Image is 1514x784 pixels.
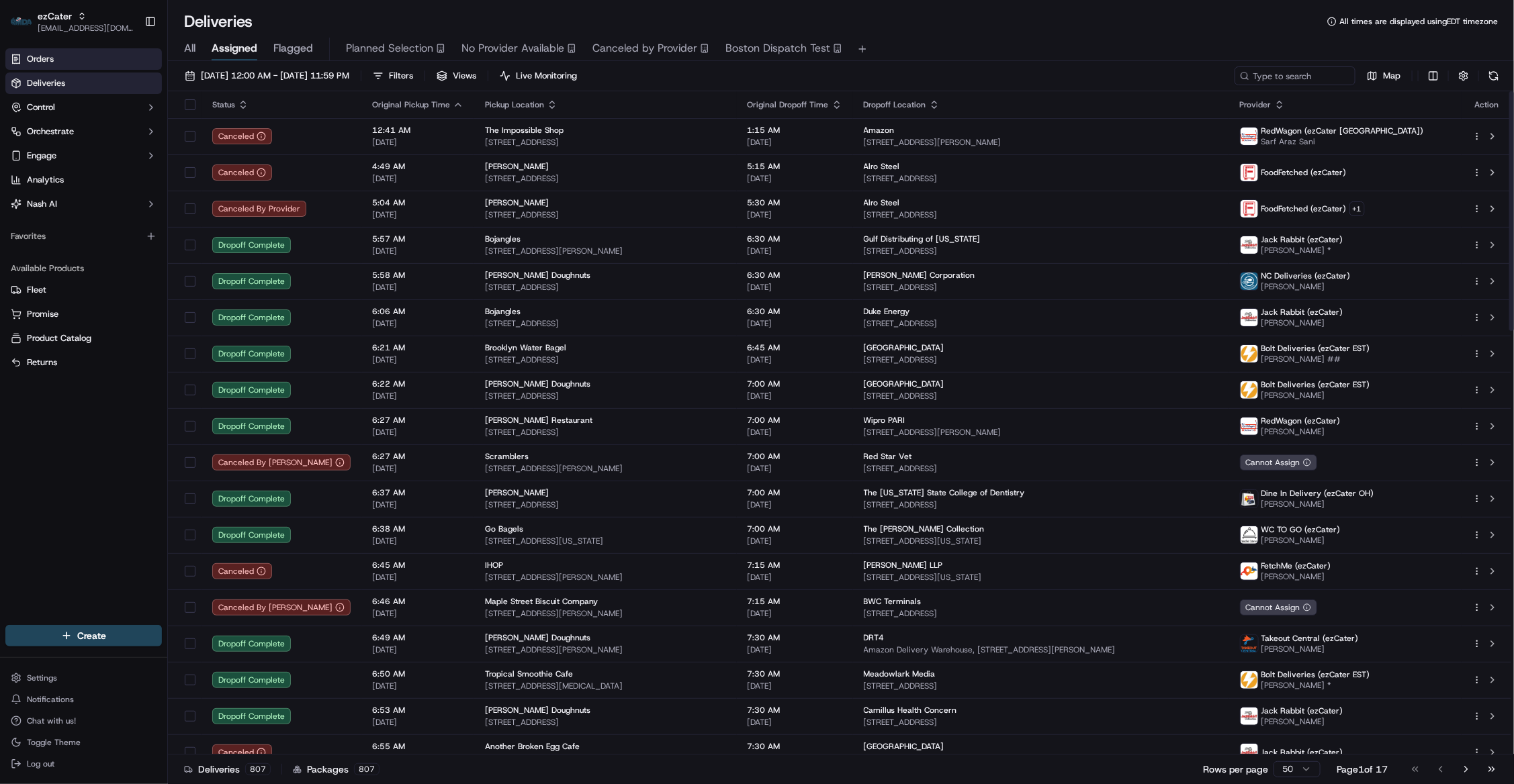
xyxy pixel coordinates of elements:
span: [STREET_ADDRESS][PERSON_NAME] [485,572,726,583]
span: No Provider Available [461,40,564,56]
button: Settings [5,669,162,687]
span: 7:30 AM [748,741,842,752]
button: Nash AI [5,193,162,215]
button: Live Monitoring [494,66,583,85]
span: FetchMe (ezCater) [1261,560,1331,571]
span: [STREET_ADDRESS][PERSON_NAME] [485,463,726,474]
img: bolt_logo.png [1241,671,1258,689]
img: time_to_eat_nevada_logo [1241,418,1258,435]
span: 6:06 AM [372,306,463,317]
span: 7:00 AM [748,415,842,426]
span: [DATE] [372,354,463,365]
span: Alro Steel [864,161,900,172]
span: Bolt Deliveries (ezCater EST) [1261,379,1370,390]
span: [DATE] [372,463,463,474]
span: Dine In Delivery (ezCater OH) [1261,488,1374,499]
button: Canceled [212,744,272,761]
span: [STREET_ADDRESS][US_STATE] [864,572,1218,583]
div: Favorites [5,226,162,247]
span: Pylon [134,228,163,238]
a: Product Catalog [11,332,157,344]
img: Nash [13,14,40,41]
a: Analytics [5,169,162,191]
span: Orders [27,53,54,65]
span: [PERSON_NAME] [485,197,549,208]
img: v_1242_poe.png [1241,490,1258,507]
span: Toggle Theme [27,737,81,748]
img: FoodFetched.jpg [1241,164,1258,181]
span: [DATE] [372,572,463,583]
span: 5:15 AM [748,161,842,172]
button: Notifications [5,690,162,709]
span: FoodFetched (ezCater) [1261,203,1347,214]
span: Canceled by Provider [592,40,697,56]
span: [DATE] [372,427,463,438]
div: 💻 [114,197,124,207]
span: Filters [389,70,413,82]
button: Map [1361,66,1407,85]
span: 5:04 AM [372,197,463,208]
span: [EMAIL_ADDRESS][DOMAIN_NAME] [38,23,134,34]
span: 6:46 AM [372,596,463,607]
span: 6:53 AM [372,705,463,716]
span: [DATE] [748,173,842,184]
span: [STREET_ADDRESS] [864,282,1218,293]
span: Jack Rabbit (ezCater) [1261,747,1343,758]
span: [PERSON_NAME] [1261,390,1370,401]
span: [STREET_ADDRESS][PERSON_NAME] [485,608,726,619]
span: [DATE] [748,246,842,256]
span: [PERSON_NAME] Corporation [864,270,975,281]
span: RedWagon (ezCater [GEOGRAPHIC_DATA]) [1261,126,1424,136]
span: [DATE] [372,536,463,546]
img: bolt_logo.png [1241,381,1258,399]
button: Toggle Theme [5,733,162,752]
span: The Impossible Shop [485,125,564,136]
span: [PERSON_NAME] * [1261,680,1370,691]
span: Brooklyn Water Bagel [485,342,566,353]
img: 1736555255976-a54dd68f-1ca7-489b-9aae-adbdc363a1c4 [13,129,38,153]
span: Gulf Distributing of [US_STATE] [864,234,981,244]
div: We're available if you need us! [46,142,170,153]
span: 4:49 AM [372,161,463,172]
span: Jack Rabbit (ezCater) [1261,234,1343,245]
span: [STREET_ADDRESS] [864,318,1218,329]
span: [PERSON_NAME] Doughnuts [485,379,590,389]
span: 7:00 AM [748,524,842,534]
span: Engage [27,150,56,162]
span: Original Dropoff Time [748,99,829,110]
button: Orchestrate [5,121,162,142]
span: Another Broken Egg Cafe [485,741,580,752]
span: [DATE] [748,536,842,546]
span: Jack Rabbit (ezCater) [1261,307,1343,317]
span: Notifications [27,694,74,705]
span: 6:21 AM [372,342,463,353]
span: Maple Street Biscuit Company [485,596,598,607]
span: [STREET_ADDRESS] [864,246,1218,256]
img: jack_rabbit_logo.png [1241,744,1258,761]
span: [DATE] [748,608,842,619]
a: Powered byPylon [95,228,163,238]
span: 6:27 AM [372,451,463,462]
button: ezCater [38,9,72,23]
span: 7:00 AM [748,379,842,389]
span: Boston Dispatch Test [725,40,830,56]
span: DRT4 [864,632,885,643]
span: Wipro PARI [864,415,905,426]
span: [DATE] [748,572,842,583]
img: jack_rabbit_logo.png [1241,707,1258,725]
button: Engage [5,145,162,166]
button: Chat with us! [5,712,162,730]
span: [DATE] [372,717,463,728]
img: profile_wctogo_shipday.jpg [1241,526,1258,544]
button: Create [5,625,162,646]
div: Start new chat [46,129,220,142]
span: Orchestrate [27,126,74,138]
span: [STREET_ADDRESS] [864,681,1218,691]
img: time_to_eat_nevada_logo [1241,128,1258,145]
span: [DATE] [372,753,463,764]
span: [STREET_ADDRESS] [485,209,726,220]
span: [PERSON_NAME] [1261,317,1343,328]
button: Canceled By [PERSON_NAME] [212,454,351,471]
button: Refresh [1484,66,1503,85]
span: 7:15 AM [748,560,842,571]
